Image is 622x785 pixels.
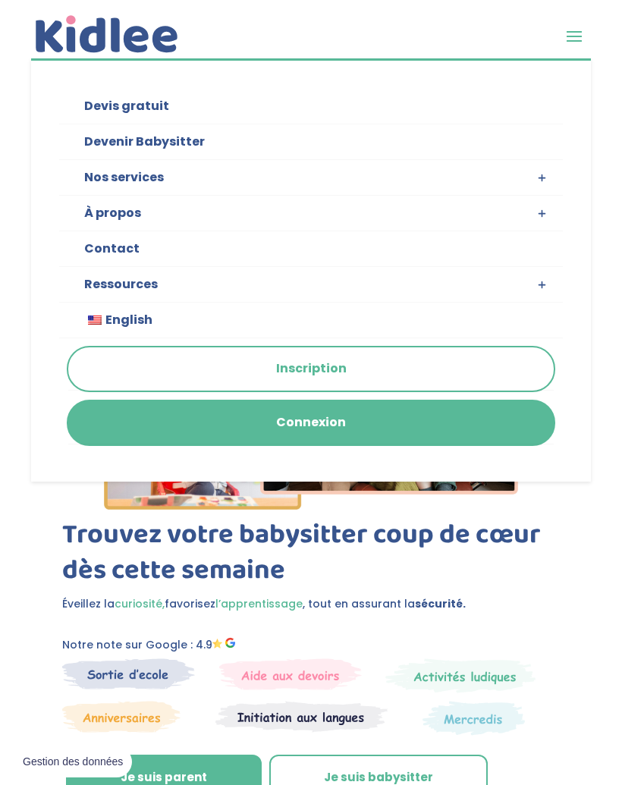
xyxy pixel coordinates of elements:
[88,316,102,325] img: English
[62,658,195,689] img: Sortie decole
[68,401,554,444] a: Connexion
[68,347,554,391] a: Inscription
[219,658,362,690] img: weekends
[59,231,563,267] a: Contact
[59,267,563,303] a: Ressources
[105,311,152,328] span: English
[423,701,525,736] img: Thematique
[385,658,536,693] img: Mercredi
[62,636,560,655] p: Notre note sur Google : 4.9
[14,746,132,778] button: Gestion des données
[215,596,303,611] span: l’apprentissage
[62,517,560,596] h1: Trouvez votre babysitter coup de cœur dès cette semaine
[59,303,563,338] a: en_USEnglish
[59,160,563,196] a: Nos services
[59,124,563,160] a: Devenir Babysitter
[23,755,123,769] span: Gestion des données
[115,596,165,611] span: curiosité,
[415,596,466,611] strong: sécurité.
[62,595,560,614] p: Éveillez la favorisez , tout en assurant la
[215,701,388,733] img: Atelier thematique
[62,701,181,733] img: Anniversaire
[59,89,563,124] a: Devis gratuit
[59,196,563,231] a: À propos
